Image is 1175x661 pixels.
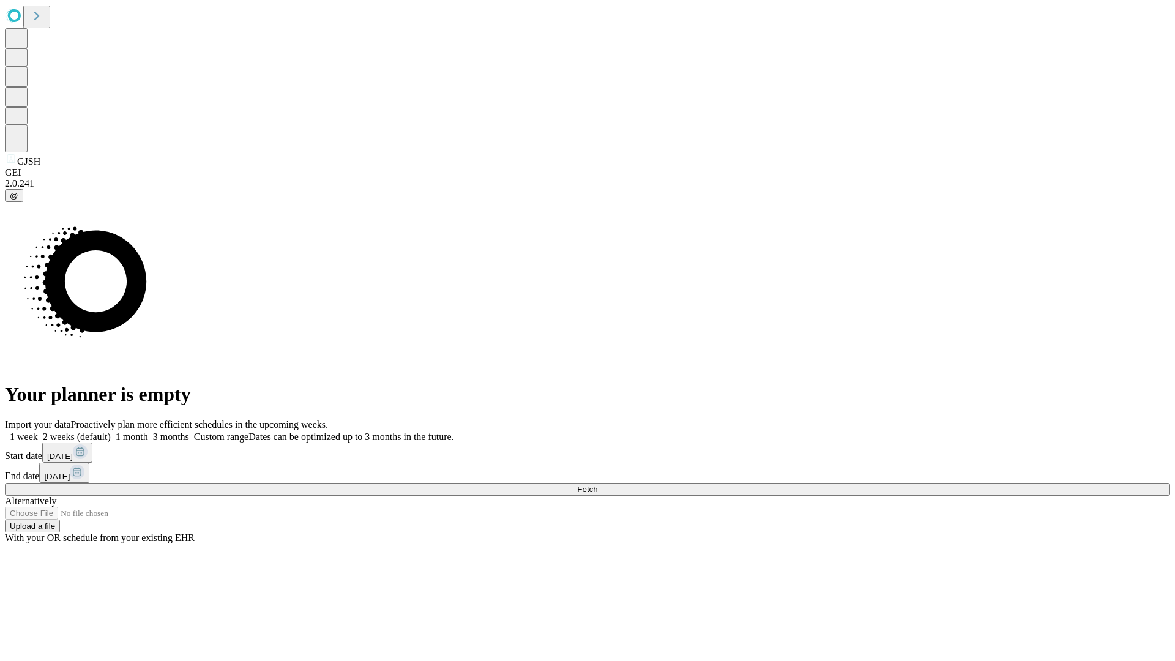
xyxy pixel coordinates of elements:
button: [DATE] [42,443,92,463]
span: [DATE] [47,452,73,461]
button: [DATE] [39,463,89,483]
span: Fetch [577,485,597,494]
div: Start date [5,443,1170,463]
span: Import your data [5,419,71,430]
span: 1 month [116,431,148,442]
span: 2 weeks (default) [43,431,111,442]
span: 1 week [10,431,38,442]
span: [DATE] [44,472,70,481]
h1: Your planner is empty [5,383,1170,406]
button: Fetch [5,483,1170,496]
span: Proactively plan more efficient schedules in the upcoming weeks. [71,419,328,430]
span: 3 months [153,431,189,442]
div: End date [5,463,1170,483]
span: Dates can be optimized up to 3 months in the future. [248,431,453,442]
span: Custom range [194,431,248,442]
span: GJSH [17,156,40,166]
span: @ [10,191,18,200]
div: GEI [5,167,1170,178]
span: Alternatively [5,496,56,506]
span: With your OR schedule from your existing EHR [5,532,195,543]
button: Upload a file [5,520,60,532]
button: @ [5,189,23,202]
div: 2.0.241 [5,178,1170,189]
